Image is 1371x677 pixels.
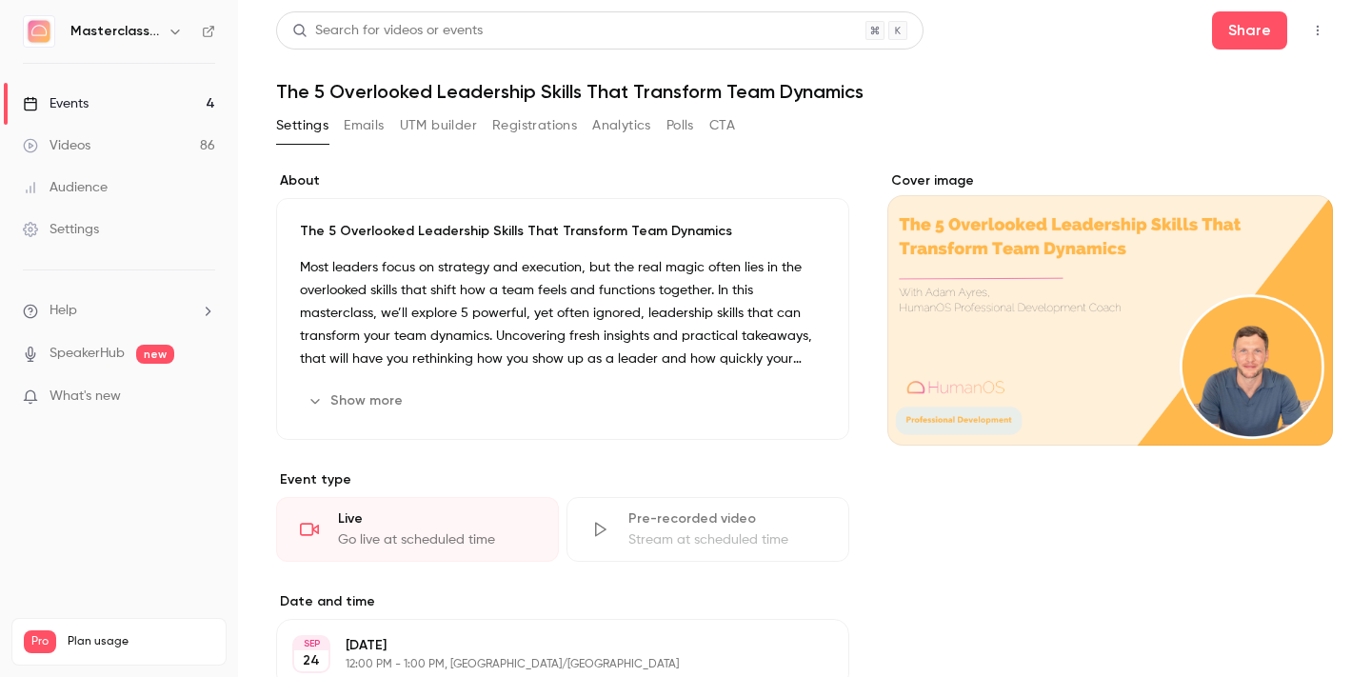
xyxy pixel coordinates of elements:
div: Stream at scheduled time [628,530,825,549]
div: Pre-recorded video [628,509,825,528]
div: LiveGo live at scheduled time [276,497,559,562]
p: [DATE] [346,636,748,655]
span: new [136,345,174,364]
div: SEP [294,637,328,650]
label: Cover image [887,171,1333,190]
p: The 5 Overlooked Leadership Skills That Transform Team Dynamics [300,222,825,241]
section: Cover image [887,171,1333,446]
div: Go live at scheduled time [338,530,535,549]
p: Most leaders focus on strategy and execution, but the real magic often lies in the overlooked ski... [300,256,825,370]
p: 12:00 PM - 1:00 PM, [GEOGRAPHIC_DATA]/[GEOGRAPHIC_DATA] [346,657,748,672]
h6: Masterclass Channel [70,22,160,41]
button: Show more [300,386,414,416]
button: UTM builder [400,110,477,141]
li: help-dropdown-opener [23,301,215,321]
div: Settings [23,220,99,239]
button: Emails [344,110,384,141]
span: Plan usage [68,634,214,649]
button: Registrations [492,110,577,141]
iframe: Noticeable Trigger [192,388,215,406]
label: About [276,171,849,190]
span: Help [50,301,77,321]
h1: The 5 Overlooked Leadership Skills That Transform Team Dynamics [276,80,1333,103]
button: CTA [709,110,735,141]
div: Videos [23,136,90,155]
label: Date and time [276,592,849,611]
button: Settings [276,110,328,141]
p: 24 [303,651,320,670]
div: Pre-recorded videoStream at scheduled time [566,497,849,562]
button: Share [1212,11,1287,50]
div: Events [23,94,89,113]
span: What's new [50,387,121,407]
button: Polls [666,110,694,141]
div: Search for videos or events [292,21,483,41]
button: Analytics [592,110,651,141]
div: Live [338,509,535,528]
span: Pro [24,630,56,653]
img: Masterclass Channel [24,16,54,47]
p: Event type [276,470,849,489]
div: Audience [23,178,108,197]
a: SpeakerHub [50,344,125,364]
